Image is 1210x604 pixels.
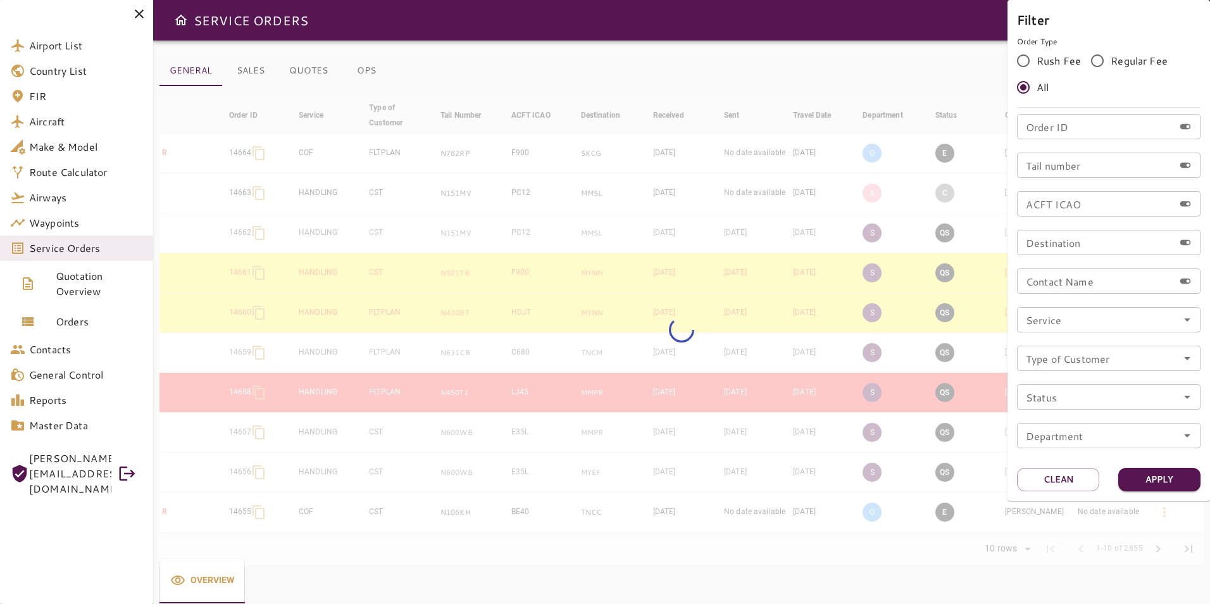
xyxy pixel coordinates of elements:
[1118,468,1201,491] button: Apply
[1178,427,1196,444] button: Open
[1037,53,1081,68] span: Rush Fee
[1178,311,1196,329] button: Open
[1178,388,1196,406] button: Open
[1178,349,1196,367] button: Open
[1017,47,1201,101] div: rushFeeOrder
[1017,468,1099,491] button: Clean
[1037,80,1049,95] span: All
[1017,36,1201,47] p: Order Type
[1111,53,1168,68] span: Regular Fee
[1017,9,1201,30] h6: Filter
